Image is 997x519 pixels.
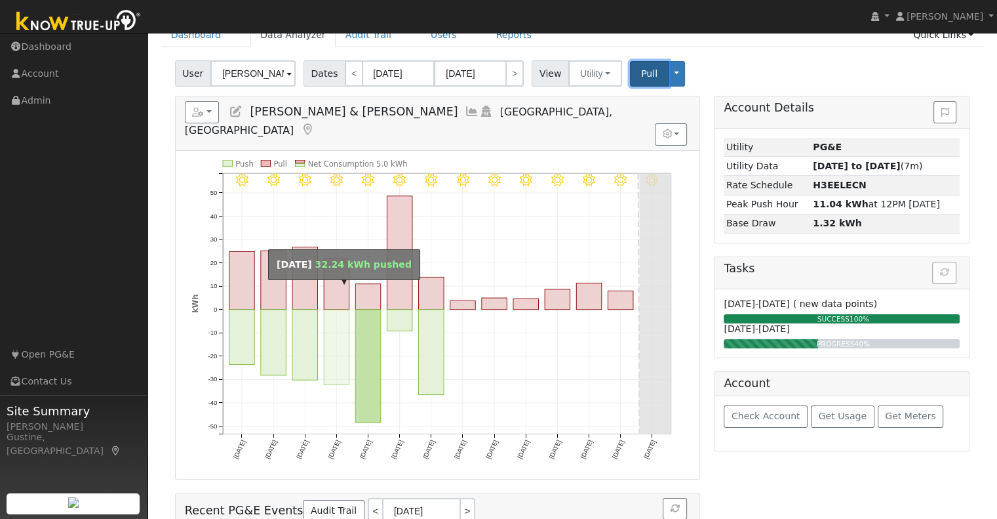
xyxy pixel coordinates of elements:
a: Login As (last 09/05/2025 8:12:41 AM) [479,105,494,118]
text: [DATE] [453,439,468,460]
div: Gustine, [GEOGRAPHIC_DATA] [7,430,140,458]
strong: D [813,180,867,190]
rect: onclick="" [482,298,507,310]
td: Base Draw [724,214,810,233]
rect: onclick="" [387,310,412,331]
text: 0 [214,306,217,313]
input: Select a User [210,60,296,87]
span: Check Account [732,411,800,421]
text: [DATE] [547,439,562,460]
i: 9/28 - Clear [425,174,437,186]
rect: onclick="" [355,284,381,310]
rect: onclick="" [387,196,412,310]
text: -20 [208,352,217,360]
text: -50 [208,423,217,430]
rect: onclick="" [608,291,633,309]
text: 10 [210,282,217,289]
rect: onclick="" [545,289,570,310]
button: Issue History [933,101,956,123]
span: User [175,60,211,87]
a: Data Analyzer [250,23,336,47]
text: Net Consumption 5.0 kWh [307,159,407,168]
a: > [505,60,524,87]
i: 9/26 - Clear [362,174,374,186]
span: Get Usage [819,411,867,421]
a: Reports [486,23,541,47]
i: 9/22 - Clear [235,174,248,186]
img: Know True-Up [10,7,147,37]
strong: [DATE] to [DATE] [813,161,900,171]
td: Rate Schedule [724,176,810,195]
td: Utility Data [724,157,810,176]
rect: onclick="" [229,251,254,309]
rect: onclick="" [418,277,444,309]
a: Audit Trail [336,23,401,47]
text: [DATE] [484,439,499,460]
span: ( new data points) [793,299,877,309]
h5: Account [724,377,770,390]
span: Pull [641,68,657,79]
img: retrieve [68,497,79,508]
strong: 11.04 kWh [813,199,868,209]
div: PROGRESS [720,339,966,350]
a: < [345,60,363,87]
text: [DATE] [389,439,404,460]
text: 50 [210,189,217,196]
button: Utility [568,60,622,87]
text: [DATE] [295,439,310,460]
span: 32.24 kWh pushed [315,259,412,270]
div: [PERSON_NAME] [7,420,140,434]
span: Get Meters [885,411,936,421]
text: Push [235,159,254,168]
a: Users [421,23,467,47]
div: SUCCESS [720,314,966,325]
text: [DATE] [642,439,657,460]
span: [PERSON_NAME] [907,11,983,22]
span: [DATE]-[DATE] [724,323,789,334]
rect: onclick="" [355,310,381,423]
h5: Tasks [724,262,960,276]
i: 9/27 - Clear [393,174,406,186]
text: [DATE] [516,439,531,460]
h5: Account Details [724,101,960,115]
a: Multi-Series Graph [465,105,479,118]
a: Edit User (23538) [229,105,243,118]
rect: onclick="" [292,310,318,380]
i: 10/01 - Clear [520,174,532,186]
text: -40 [208,399,217,406]
rect: onclick="" [261,310,286,375]
text: [DATE] [264,439,279,460]
button: Get Usage [811,405,874,428]
button: Check Account [724,405,808,428]
text: [DATE] [421,439,437,460]
button: Pull [630,61,669,87]
text: Pull [273,159,287,168]
strong: ID: 17189219, authorized: 08/18/25 [813,142,842,152]
text: [DATE] [611,439,626,460]
text: 20 [210,259,217,266]
span: 100% [850,315,869,323]
text: [DATE] [326,439,342,460]
i: 10/02 - MostlyClear [551,174,564,186]
button: Get Meters [878,405,944,428]
text: [DATE] [358,439,373,460]
a: Map [300,123,315,136]
rect: onclick="" [292,247,318,309]
rect: onclick="" [324,310,349,385]
i: 9/30 - Clear [488,174,501,186]
i: 9/25 - Clear [330,174,343,186]
i: 9/23 - Clear [267,174,279,186]
text: 30 [210,236,217,243]
td: Peak Push Hour [724,195,810,214]
span: [PERSON_NAME] & [PERSON_NAME] [250,105,458,118]
text: 40 [210,212,217,219]
a: Dashboard [161,23,231,47]
rect: onclick="" [450,301,476,309]
text: [DATE] [579,439,594,460]
strong: [DATE] [277,259,312,270]
span: (7m) [813,161,922,171]
rect: onclick="" [261,251,286,310]
i: 10/04 - Clear [614,174,627,186]
td: at 12PM [DATE] [811,195,960,214]
td: Utility [724,138,810,157]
